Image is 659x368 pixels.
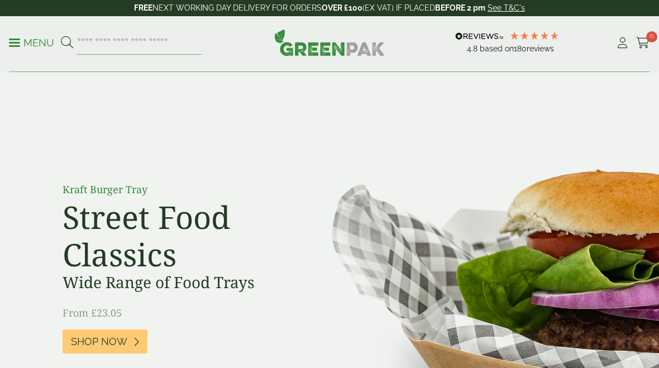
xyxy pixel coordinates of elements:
span: Based on [480,44,514,53]
strong: OVER £100 [322,3,362,12]
span: From £23.05 [63,306,122,319]
h3: Wide Range of Food Trays [63,273,314,292]
span: reviews [527,44,554,53]
a: Shop Now [63,329,147,353]
span: 0 [646,31,657,42]
div: 4.78 Stars [509,31,560,41]
i: Cart [636,37,650,49]
span: 4.8 [467,44,480,53]
a: 0 [636,35,650,51]
img: GreenPak Supplies [274,29,385,56]
a: Menu [9,36,54,47]
strong: BEFORE 2 pm [435,3,485,12]
span: 180 [514,44,527,53]
img: REVIEWS.io [455,32,504,40]
strong: FREE [134,3,152,12]
a: See T&C's [488,3,525,12]
i: My Account [615,37,629,49]
p: Kraft Burger Tray [63,182,314,197]
h2: Street Food Classics [63,198,314,273]
span: Shop Now [71,336,127,348]
p: Menu [9,36,54,50]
